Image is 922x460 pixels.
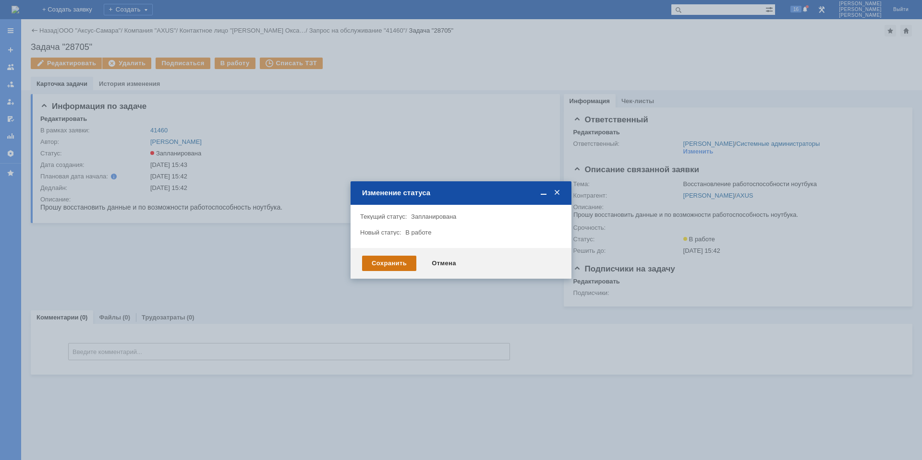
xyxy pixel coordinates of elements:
span: Свернуть (Ctrl + M) [539,189,548,197]
span: Закрыть [552,189,562,197]
div: Изменение статуса [362,189,562,197]
span: В работе [405,229,431,236]
span: Запланирована [411,213,456,220]
label: Новый статус: [360,229,401,236]
label: Текущий статус: [360,213,407,220]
